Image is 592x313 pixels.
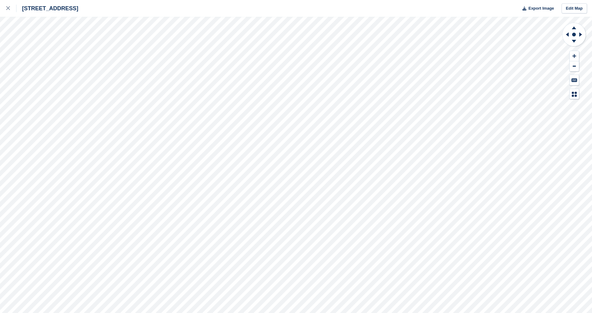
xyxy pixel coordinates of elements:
button: Export Image [519,3,554,14]
button: Zoom Out [570,61,579,72]
a: Edit Map [562,3,587,14]
button: Zoom In [570,51,579,61]
button: Map Legend [570,89,579,99]
button: Keyboard Shortcuts [570,75,579,85]
div: [STREET_ADDRESS] [16,5,78,12]
span: Export Image [528,5,554,12]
